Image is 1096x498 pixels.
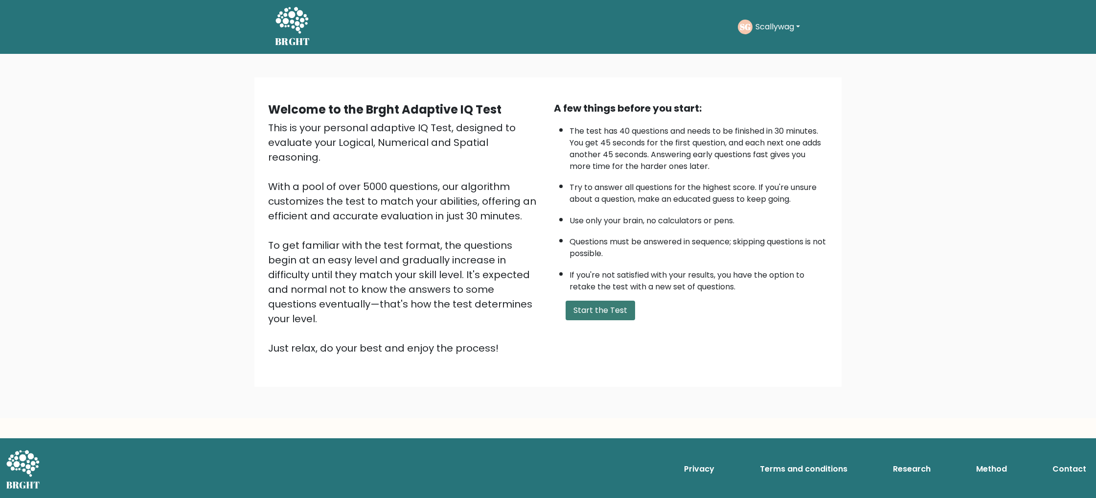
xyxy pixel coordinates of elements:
button: Start the Test [566,301,635,320]
b: Welcome to the Brght Adaptive IQ Test [268,101,502,118]
button: Scallywag [753,21,803,33]
h5: BRGHT [275,36,310,47]
li: Try to answer all questions for the highest score. If you're unsure about a question, make an edu... [570,177,828,205]
li: If you're not satisfied with your results, you have the option to retake the test with a new set ... [570,264,828,293]
div: A few things before you start: [554,101,828,116]
text: SG [740,21,751,32]
a: Contact [1049,459,1090,479]
a: Terms and conditions [756,459,851,479]
a: Privacy [680,459,718,479]
li: Use only your brain, no calculators or pens. [570,210,828,227]
a: Research [889,459,935,479]
li: The test has 40 questions and needs to be finished in 30 minutes. You get 45 seconds for the firs... [570,120,828,172]
a: Method [972,459,1011,479]
a: BRGHT [275,4,310,50]
div: This is your personal adaptive IQ Test, designed to evaluate your Logical, Numerical and Spatial ... [268,120,542,356]
li: Questions must be answered in sequence; skipping questions is not possible. [570,231,828,260]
